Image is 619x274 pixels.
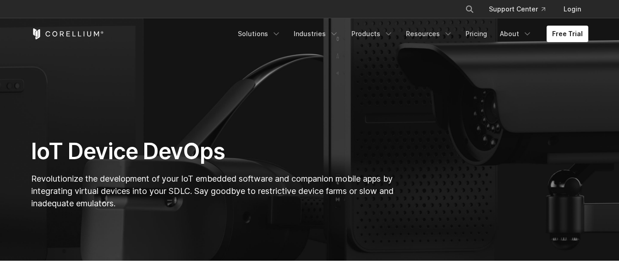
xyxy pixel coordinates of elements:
[482,1,553,17] a: Support Center
[494,26,537,42] a: About
[547,26,588,42] a: Free Trial
[31,174,394,208] span: Revolutionize the development of your IoT embedded software and companion mobile apps by integrat...
[288,26,344,42] a: Industries
[232,26,286,42] a: Solutions
[461,1,478,17] button: Search
[31,138,396,165] h1: IoT Device DevOps
[460,26,493,42] a: Pricing
[232,26,588,42] div: Navigation Menu
[346,26,399,42] a: Products
[556,1,588,17] a: Login
[400,26,458,42] a: Resources
[454,1,588,17] div: Navigation Menu
[31,28,104,39] a: Corellium Home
